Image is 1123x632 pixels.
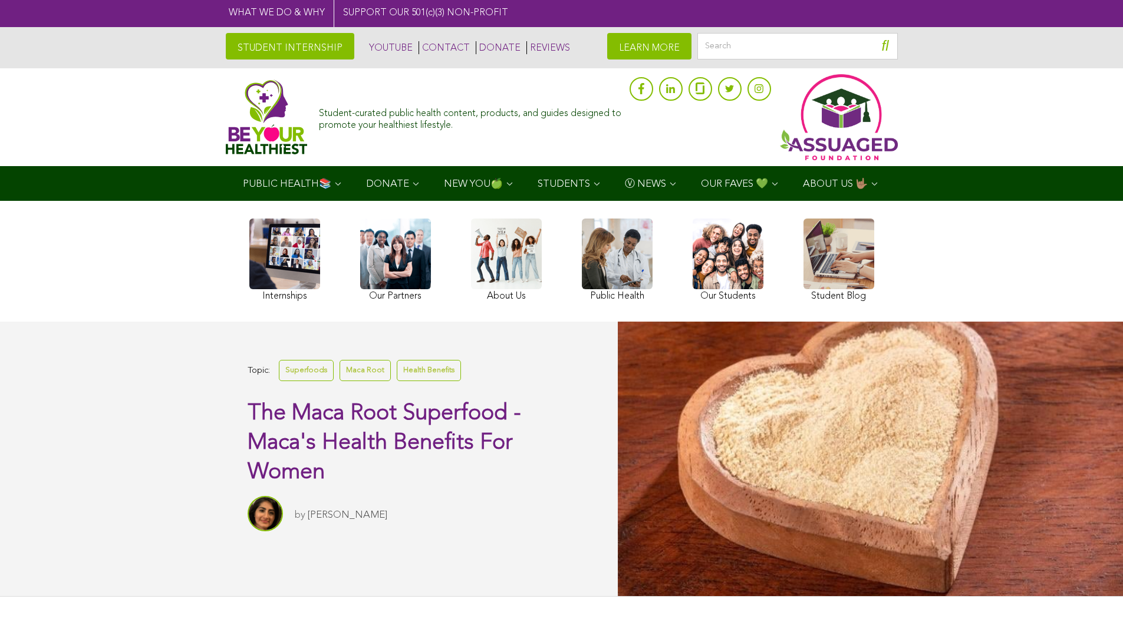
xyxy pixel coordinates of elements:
[701,179,768,189] span: OUR FAVES 💚
[419,41,470,54] a: CONTACT
[279,360,334,380] a: Superfoods
[366,41,413,54] a: YOUTUBE
[538,179,590,189] span: STUDENTS
[243,179,331,189] span: PUBLIC HEALTH📚
[226,80,308,154] img: Assuaged
[366,179,409,189] span: DONATE
[397,360,461,380] a: Health Benefits
[607,33,691,59] a: LEARN MORE
[625,179,666,189] span: Ⓥ NEWS
[319,102,623,131] div: Student-curated public health content, products, and guides designed to promote your healthiest l...
[340,360,391,380] a: Maca Root
[696,82,704,94] img: glassdoor
[248,363,270,379] span: Topic:
[780,74,898,160] img: Assuaged App
[697,33,898,59] input: Search
[248,402,521,484] span: The Maca Root Superfood - Maca's Health Benefits For Women
[1064,575,1123,632] iframe: Chat Widget
[226,166,898,201] div: Navigation Menu
[476,41,521,54] a: DONATE
[444,179,503,189] span: NEW YOU🍏
[248,496,283,531] img: Sitara Darvish
[526,41,570,54] a: REVIEWS
[308,510,387,520] a: [PERSON_NAME]
[803,179,868,189] span: ABOUT US 🤟🏽
[226,33,354,59] a: STUDENT INTERNSHIP
[295,510,305,520] span: by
